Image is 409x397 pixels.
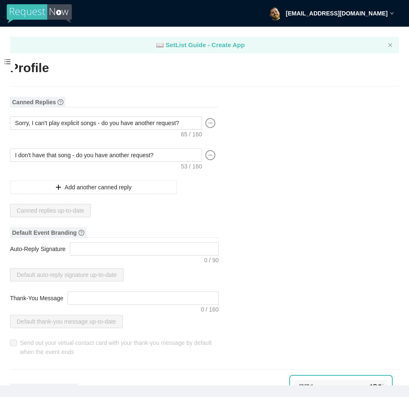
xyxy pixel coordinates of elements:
span: question-circle [58,99,63,105]
span: minus-circle [205,118,215,128]
img: RequestNow [7,4,72,23]
span: laptop [156,41,164,48]
textarea: Thank-You Message [68,291,219,305]
span: Add another canned reply [65,183,131,192]
button: Canned replies up-to-date [10,204,91,217]
span: Virtual Contact Card [10,384,78,394]
span: Canned Replies [10,97,66,108]
span: down [390,11,394,15]
button: close [388,43,393,48]
span: Send out your virtual contact card with your thank-you message by default when the event ends [17,338,219,357]
textarea: I don't have that song - do you have another request? [10,148,202,162]
img: 4c7bcc2dd33c568c0a4e4c8c44232557 [268,7,282,20]
span: plus [56,184,61,191]
span: question-circle [78,230,84,236]
label: Thank-You Message [10,291,68,305]
span: Default Event Branding [10,227,86,238]
h2: Profile [10,60,399,77]
button: Default thank-you message up-to-date [10,315,123,328]
button: plusAdd another canned reply [10,181,177,194]
label: Auto-Reply Signature [10,242,70,256]
span: minus-circle [205,150,215,160]
strong: [EMAIL_ADDRESS][DOMAIN_NAME] [286,10,388,17]
a: laptop SetList Guide - Create App [156,41,245,48]
textarea: Auto-Reply Signature [70,242,219,256]
textarea: Sorry, I can't play explicit songs - do you have another request? [10,116,202,130]
button: Default auto-reply signature up-to-date [10,268,124,281]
